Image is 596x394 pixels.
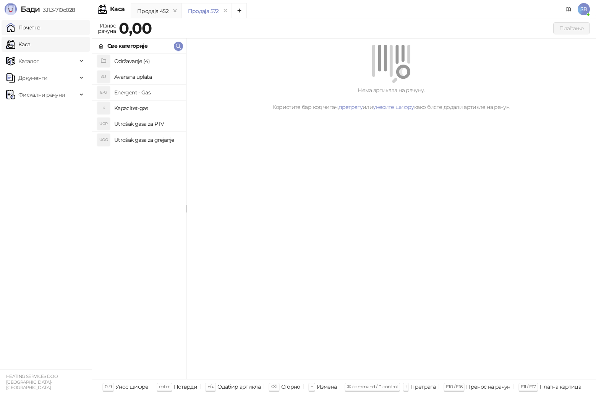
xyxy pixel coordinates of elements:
[6,374,58,390] small: HEATING SERVICES DOO [GEOGRAPHIC_DATA]-[GEOGRAPHIC_DATA]
[110,6,125,12] div: Каса
[5,3,17,15] img: Logo
[405,384,407,389] span: f
[97,118,110,130] div: UGP
[119,19,152,37] strong: 0,00
[97,102,110,114] div: K
[97,86,110,99] div: E-G
[220,8,230,14] button: remove
[114,86,180,99] h4: Energent - Gas
[18,54,39,69] span: Каталог
[174,382,198,392] div: Потврди
[170,8,180,14] button: remove
[207,384,214,389] span: ↑/↓
[114,134,180,146] h4: Utrošak gasa za grejanje
[338,104,363,110] a: претрагу
[96,21,117,36] div: Износ рачуна
[114,71,180,83] h4: Avansna uplata
[114,118,180,130] h4: Utrošak gasa za PTV
[539,382,581,392] div: Платна картица
[188,7,219,15] div: Продаја 572
[562,3,575,15] a: Документација
[466,382,510,392] div: Пренос на рачун
[553,22,590,34] button: Плаћање
[373,104,414,110] a: унесите шифру
[159,384,170,389] span: enter
[107,42,147,50] div: Све категорије
[410,382,436,392] div: Претрага
[105,384,112,389] span: 0-9
[271,384,277,389] span: ⌫
[281,382,300,392] div: Сторно
[92,54,186,379] div: grid
[6,37,30,52] a: Каса
[521,384,536,389] span: F11 / F17
[114,55,180,67] h4: Održavanje (4)
[97,71,110,83] div: AU
[232,3,247,18] button: Add tab
[18,70,47,86] span: Документи
[317,382,337,392] div: Измена
[137,7,168,15] div: Продаја 452
[40,6,75,13] span: 3.11.3-710c028
[21,5,40,14] span: Бади
[196,86,587,111] div: Нема артикала на рачуну. Користите бар код читач, или како бисте додали артикле на рачун.
[311,384,313,389] span: +
[347,384,398,389] span: ⌘ command / ⌃ control
[97,134,110,146] div: UGG
[18,87,65,102] span: Фискални рачуни
[217,382,261,392] div: Одабир артикла
[6,20,40,35] a: Почетна
[578,3,590,15] span: SR
[115,382,149,392] div: Унос шифре
[446,384,462,389] span: F10 / F16
[114,102,180,114] h4: Kapacitet-gas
